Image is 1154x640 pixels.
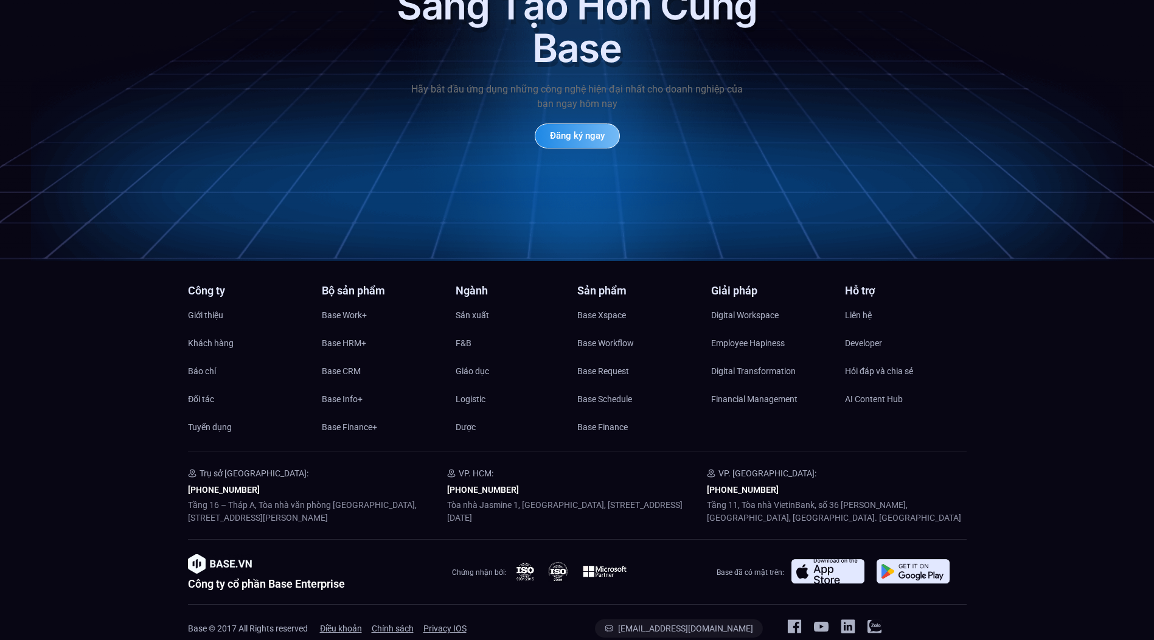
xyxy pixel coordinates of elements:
span: Developer [845,334,882,352]
h4: Ngành [456,285,577,296]
p: Hãy bắt đầu ứng dụng những công nghệ hiện đại nhất cho doanh nghiệp của bạn ngay hôm nay [407,82,748,111]
p: Tầng 11, Tòa nhà VietinBank, số 36 [PERSON_NAME], [GEOGRAPHIC_DATA], [GEOGRAPHIC_DATA]. [GEOGRAPH... [707,499,967,524]
span: Base CRM [322,362,361,380]
a: Developer [845,334,967,352]
span: Trụ sở [GEOGRAPHIC_DATA]: [200,468,308,478]
span: Hỏi đáp và chia sẻ [845,362,913,380]
span: Base Request [577,362,629,380]
a: [PHONE_NUMBER] [707,485,779,495]
span: Base Workflow [577,334,634,352]
a: Base Finance+ [322,418,443,436]
a: Logistic [456,390,577,408]
h4: Sản phẩm [577,285,699,296]
a: Điều khoản [320,619,362,638]
span: Employee Hapiness [711,334,785,352]
a: Liên hệ [845,306,967,324]
a: Base Schedule [577,390,699,408]
a: Employee Hapiness [711,334,833,352]
h4: Bộ sản phẩm [322,285,443,296]
span: Liên hệ [845,306,872,324]
span: Chứng nhận bởi: [452,568,507,577]
a: Sản xuất [456,306,577,324]
h4: Giải pháp [711,285,833,296]
a: Digital Transformation [711,362,833,380]
p: Tầng 16 – Tháp A, Tòa nhà văn phòng [GEOGRAPHIC_DATA], [STREET_ADDRESS][PERSON_NAME] [188,499,448,524]
span: Financial Management [711,390,798,408]
span: Base © 2017 All Rights reserved [188,624,308,633]
h4: Hỗ trợ [845,285,967,296]
h2: Công ty cổ phần Base Enterprise [188,579,345,590]
a: [PHONE_NUMBER] [447,485,519,495]
span: Privacy IOS [423,619,467,638]
span: Base đã có mặt trên: [717,568,784,577]
a: Đối tác [188,390,310,408]
span: Giới thiệu [188,306,223,324]
a: Base Workflow [577,334,699,352]
span: Đăng ký ngay [550,131,605,141]
span: F&B [456,334,471,352]
a: Base Work+ [322,306,443,324]
a: F&B [456,334,577,352]
a: Base CRM [322,362,443,380]
a: Giới thiệu [188,306,310,324]
a: [EMAIL_ADDRESS][DOMAIN_NAME] [595,619,763,638]
span: Sản xuất [456,306,489,324]
a: Base Info+ [322,390,443,408]
a: Base Request [577,362,699,380]
span: Digital Workspace [711,306,779,324]
a: Financial Management [711,390,833,408]
span: Logistic [456,390,485,408]
span: Base HRM+ [322,334,366,352]
span: Dược [456,418,476,436]
a: Digital Workspace [711,306,833,324]
span: Đối tác [188,390,214,408]
a: Hỏi đáp và chia sẻ [845,362,967,380]
span: Digital Transformation [711,362,796,380]
img: image-1.png [188,554,252,574]
span: AI Content Hub [845,390,903,408]
h4: Công ty [188,285,310,296]
span: Base Work+ [322,306,367,324]
p: Tòa nhà Jasmine 1, [GEOGRAPHIC_DATA], [STREET_ADDRESS][DATE] [447,499,707,524]
a: Tuyển dụng [188,418,310,436]
a: Báo chí [188,362,310,380]
a: Base Xspace [577,306,699,324]
a: AI Content Hub [845,390,967,408]
a: Base Finance [577,418,699,436]
a: Đăng ký ngay [535,123,620,148]
span: Base Schedule [577,390,632,408]
a: Chính sách [372,619,414,638]
span: Base Finance+ [322,418,377,436]
span: VP. HCM: [459,468,493,478]
a: [PHONE_NUMBER] [188,485,260,495]
a: Khách hàng [188,334,310,352]
span: Báo chí [188,362,216,380]
a: Base HRM+ [322,334,443,352]
span: Base Xspace [577,306,626,324]
span: [EMAIL_ADDRESS][DOMAIN_NAME] [618,624,753,633]
span: Tuyển dụng [188,418,232,436]
span: Khách hàng [188,334,234,352]
span: Base Finance [577,418,628,436]
span: VP. [GEOGRAPHIC_DATA]: [718,468,816,478]
a: Dược [456,418,577,436]
a: Giáo dục [456,362,577,380]
span: Giáo dục [456,362,489,380]
span: Base Info+ [322,390,363,408]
